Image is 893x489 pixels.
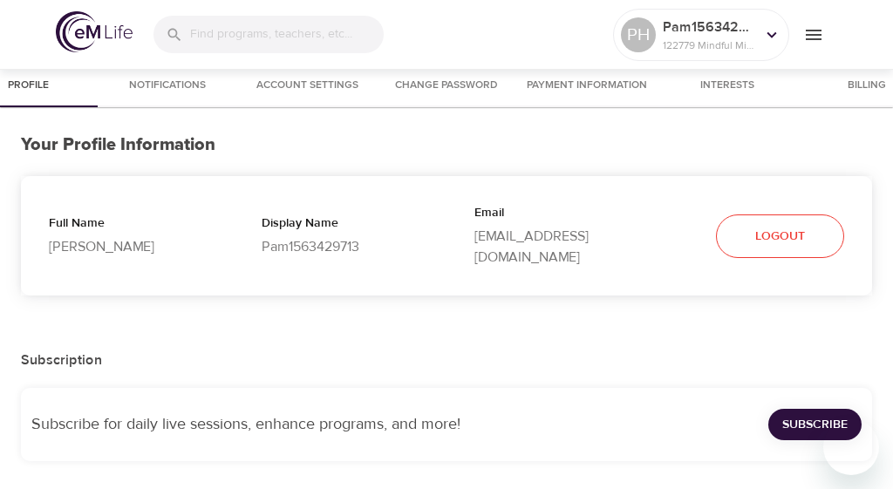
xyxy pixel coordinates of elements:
[474,226,631,268] p: [EMAIL_ADDRESS][DOMAIN_NAME]
[663,17,755,37] p: Pam1563429713
[21,135,872,155] h3: Your Profile Information
[823,419,879,475] iframe: Button to launch messaging window
[108,77,227,95] span: Notifications
[789,10,837,58] button: menu
[387,77,506,95] span: Change Password
[190,16,384,53] input: Find programs, teachers, etc...
[621,17,656,52] div: PH
[31,412,747,436] p: Subscribe for daily live sessions, enhance programs, and more!
[262,214,419,236] p: Display Name
[21,351,872,370] h2: Subscription
[663,37,755,53] p: 122779 Mindful Minutes
[768,409,862,441] button: Subscribe
[248,77,366,95] span: Account Settings
[527,77,647,95] span: Payment Information
[262,236,419,257] p: Pam1563429713
[668,77,787,95] span: Interests
[782,414,848,436] span: Subscribe
[716,214,844,259] button: Logout
[755,226,805,248] span: Logout
[474,204,631,226] p: Email
[56,11,133,52] img: logo
[49,236,206,257] p: [PERSON_NAME]
[49,214,206,236] p: Full Name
